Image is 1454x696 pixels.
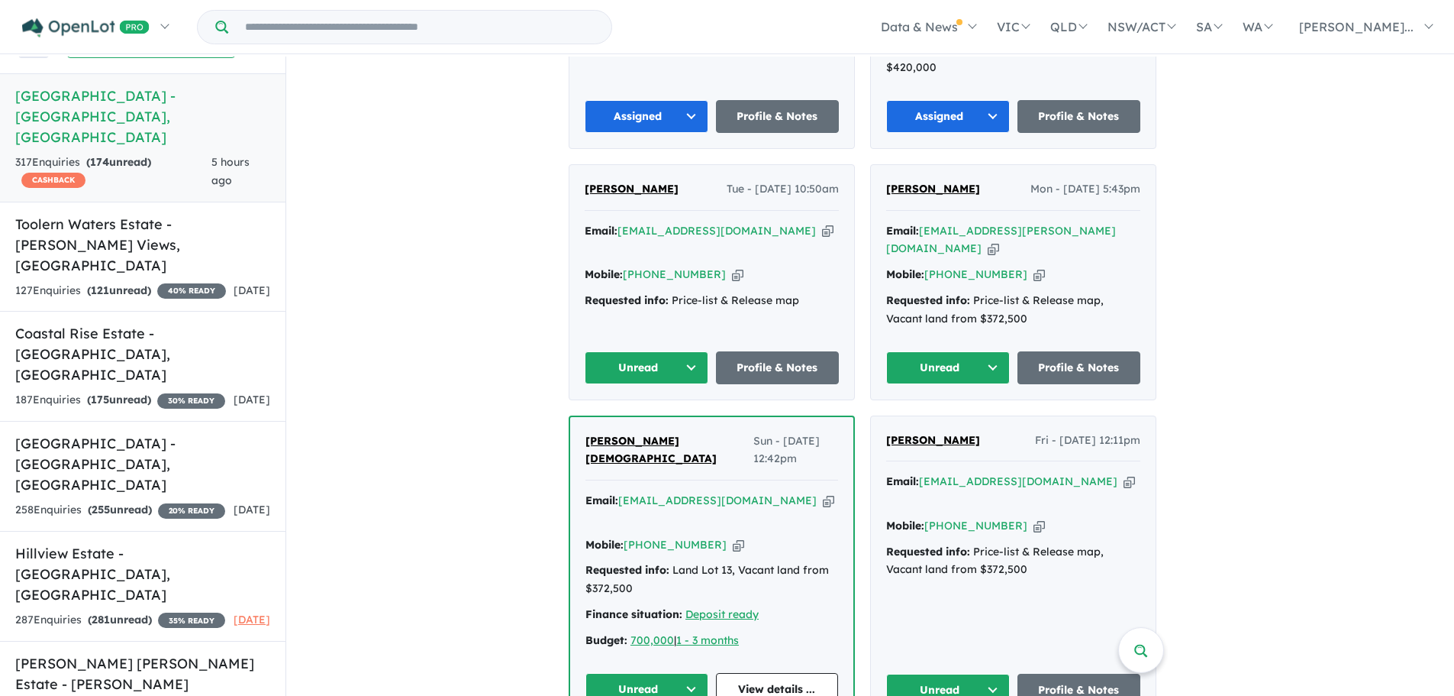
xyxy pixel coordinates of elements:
span: [PERSON_NAME][DEMOGRAPHIC_DATA] [585,434,717,466]
button: Assigned [886,100,1010,133]
a: [PERSON_NAME] [585,180,679,199]
strong: Requested info: [585,563,669,577]
button: Assigned [585,100,708,133]
strong: ( unread) [87,393,151,406]
span: 40 % READY [157,283,226,299]
strong: Mobile: [886,267,924,281]
div: | [585,632,838,650]
span: [DATE] [234,503,270,516]
strong: Email: [585,224,617,238]
a: 1 - 3 months [676,633,739,647]
a: [EMAIL_ADDRESS][DOMAIN_NAME] [617,224,816,238]
a: [EMAIL_ADDRESS][DOMAIN_NAME] [618,494,817,507]
strong: Mobile: [585,267,623,281]
span: [PERSON_NAME] [585,182,679,196]
span: 174 [90,155,109,169]
a: [PHONE_NUMBER] [924,267,1027,281]
div: 287 Enquir ies [15,611,225,630]
h5: Hillview Estate - [GEOGRAPHIC_DATA] , [GEOGRAPHIC_DATA] [15,543,270,605]
span: 30 % READY [157,393,225,409]
span: 175 [91,393,109,406]
a: Profile & Notes [1017,100,1141,133]
div: 258 Enquir ies [15,501,225,520]
strong: ( unread) [88,503,152,516]
a: [PHONE_NUMBER] [623,267,726,281]
a: [PERSON_NAME][DEMOGRAPHIC_DATA] [585,432,753,469]
button: Copy [732,267,743,283]
strong: Requested info: [886,545,970,558]
span: [DATE] [234,393,270,406]
button: Copy [1033,518,1045,534]
button: Copy [1033,267,1045,283]
a: [PHONE_NUMBER] [924,519,1027,533]
span: [DATE] [234,283,270,297]
div: Price-list & Release map, Vacant land from $372,500 [886,292,1140,329]
span: Fri - [DATE] 12:11pm [1035,432,1140,450]
span: Sun - [DATE] 12:42pm [753,432,838,469]
span: 35 % READY [158,613,225,628]
input: Try estate name, suburb, builder or developer [231,11,608,44]
strong: Email: [886,224,919,238]
a: 700,000 [630,633,674,647]
a: [PERSON_NAME] [886,180,980,199]
strong: ( unread) [86,155,151,169]
div: Land Lot 6, Vacant land from $420,000 [886,40,1140,77]
a: Profile & Notes [1017,351,1141,384]
span: 281 [92,613,110,626]
span: 255 [92,503,110,516]
a: [EMAIL_ADDRESS][DOMAIN_NAME] [919,474,1117,488]
a: Profile & Notes [716,100,840,133]
button: Copy [988,241,999,257]
div: Land Lot 13, Vacant land from $372,500 [585,562,838,598]
div: Price-list & Release map [585,292,839,310]
span: Mon - [DATE] 5:43pm [1030,180,1140,199]
span: [PERSON_NAME] [886,182,980,196]
h5: [GEOGRAPHIC_DATA] - [GEOGRAPHIC_DATA] , [GEOGRAPHIC_DATA] [15,86,270,147]
strong: Email: [585,494,618,507]
span: CASHBACK [21,173,85,188]
a: Profile & Notes [716,351,840,384]
div: Price-list & Release map, Vacant land from $372,500 [886,543,1140,580]
button: Unread [886,351,1010,384]
a: [EMAIL_ADDRESS][PERSON_NAME][DOMAIN_NAME] [886,224,1116,256]
strong: ( unread) [88,613,152,626]
button: Copy [823,493,834,509]
div: 317 Enquir ies [15,154,211,190]
a: [PHONE_NUMBER] [624,538,727,552]
strong: Finance situation: [585,607,682,621]
h5: [GEOGRAPHIC_DATA] - [GEOGRAPHIC_DATA] , [GEOGRAPHIC_DATA] [15,433,270,495]
h5: Coastal Rise Estate - [GEOGRAPHIC_DATA] , [GEOGRAPHIC_DATA] [15,323,270,385]
h5: Toolern Waters Estate - [PERSON_NAME] Views , [GEOGRAPHIC_DATA] [15,214,270,276]
a: [PERSON_NAME] [886,432,980,450]
strong: Email: [886,474,919,488]
span: 20 % READY [158,503,225,519]
strong: ( unread) [87,283,151,297]
button: Unread [585,351,708,384]
span: 5 hours ago [211,155,250,187]
a: Deposit ready [685,607,759,621]
strong: Requested info: [585,293,669,307]
div: 127 Enquir ies [15,282,226,300]
span: Tue - [DATE] 10:50am [727,180,839,199]
button: Copy [733,537,744,553]
span: 121 [91,283,109,297]
strong: Mobile: [886,519,924,533]
strong: Budget: [585,633,627,647]
button: Copy [1124,474,1135,490]
img: Openlot PRO Logo White [22,18,150,37]
span: [PERSON_NAME]... [1299,19,1414,34]
span: [DATE] [234,613,270,626]
strong: Requested info: [886,293,970,307]
span: [PERSON_NAME] [886,433,980,447]
strong: Mobile: [585,538,624,552]
button: Copy [822,223,833,239]
div: 187 Enquir ies [15,391,225,410]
